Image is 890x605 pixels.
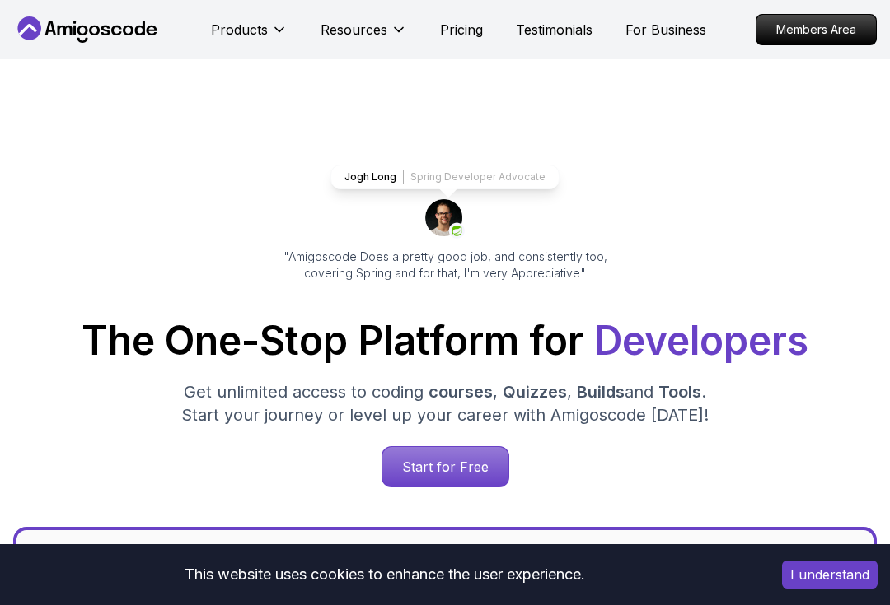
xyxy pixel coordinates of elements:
p: Products [211,20,268,40]
div: This website uses cookies to enhance the user experience. [12,556,757,593]
a: Start for Free [382,446,509,487]
h1: The One-Stop Platform for [13,321,877,361]
p: Resources [321,20,387,40]
button: Resources [321,20,407,53]
a: Pricing [440,20,483,40]
a: Testimonials [516,20,593,40]
span: Builds [577,382,625,402]
button: Products [211,20,288,53]
p: Spring Developer Advocate [410,170,546,184]
img: josh long [425,199,465,239]
p: Get unlimited access to coding , , and . Start your journey or level up your career with Amigosco... [168,380,722,426]
span: courses [429,382,493,402]
p: Start for Free [382,447,508,486]
p: Jogh Long [344,170,396,184]
span: Quizzes [503,382,567,402]
span: Developers [593,316,808,365]
p: "Amigoscode Does a pretty good job, and consistently too, covering Spring and for that, I'm very ... [260,249,630,282]
p: Members Area [756,15,876,44]
span: Tools [658,382,701,402]
a: For Business [625,20,706,40]
button: Accept cookies [782,561,878,589]
a: Members Area [756,14,877,45]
